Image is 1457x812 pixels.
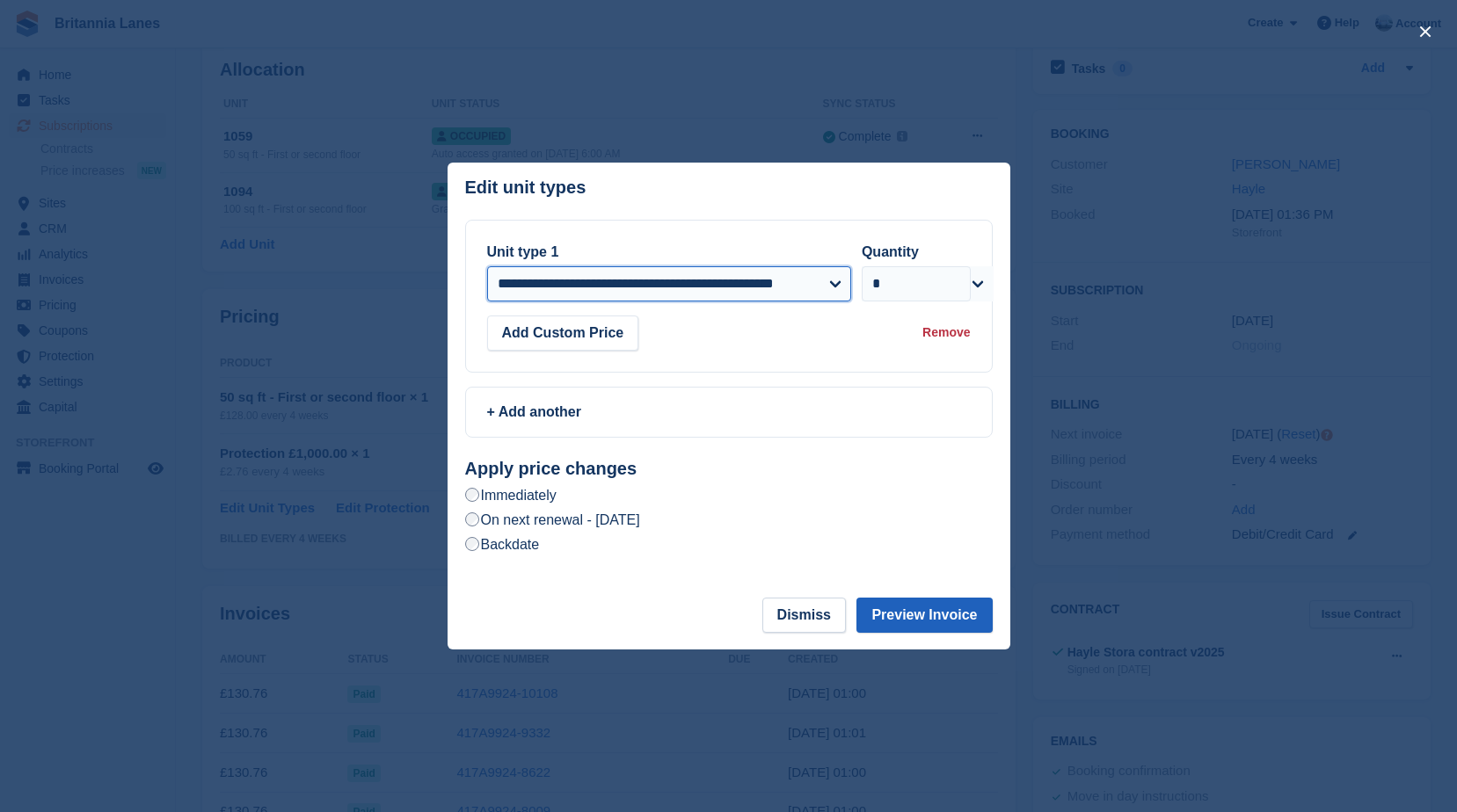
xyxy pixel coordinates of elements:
label: Immediately [465,486,557,504]
div: + Add another [487,402,971,423]
button: close [1411,18,1439,46]
label: Quantity [862,244,919,259]
label: Backdate [465,535,540,554]
strong: Apply price changes [465,459,637,478]
button: Add Custom Price [487,315,639,351]
p: Edit unit types [465,178,586,198]
button: Preview Invoice [856,598,992,633]
div: Remove [922,323,970,342]
a: + Add another [465,387,993,438]
input: Backdate [465,537,479,551]
input: Immediately [465,488,479,502]
input: On next renewal - [DATE] [465,512,479,526]
label: Unit type 1 [487,244,559,259]
button: Dismiss [762,598,846,633]
label: On next renewal - [DATE] [465,511,640,529]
